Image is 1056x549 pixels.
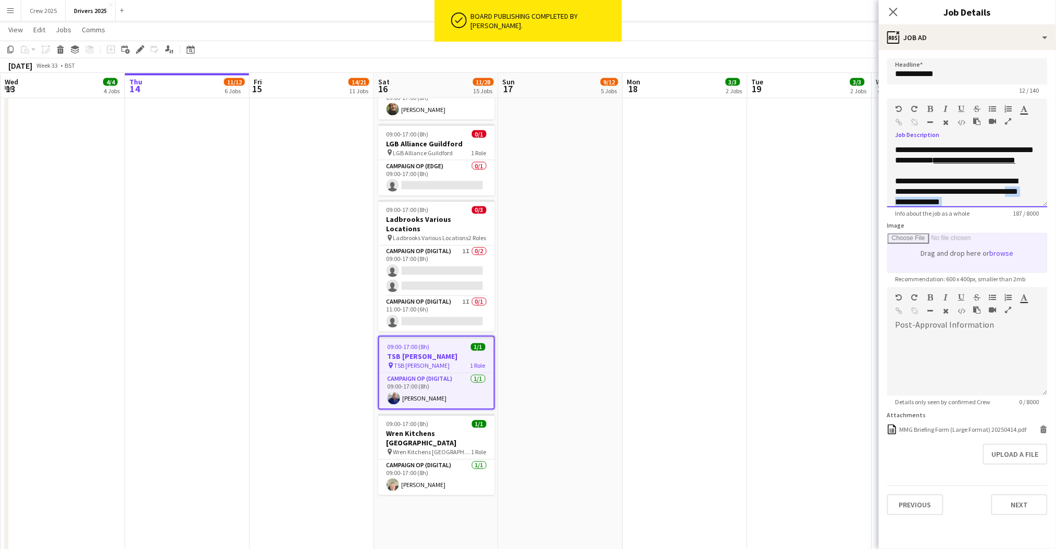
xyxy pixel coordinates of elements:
span: Wed [5,77,18,86]
div: 5 Jobs [601,87,618,95]
app-job-card: 09:00-17:00 (8h)1/1Wren Kitchens [GEOGRAPHIC_DATA] Wren Kitchens [GEOGRAPHIC_DATA]1 RoleCampaign ... [378,414,495,495]
button: Text Color [1021,105,1028,113]
span: 09:00-17:00 (8h) [387,206,429,214]
button: Paste as plain text [974,306,981,314]
a: Edit [29,23,49,36]
button: Text Color [1021,293,1028,302]
span: 2 Roles [469,234,487,242]
span: 15 [252,83,262,95]
span: 1/1 [471,343,486,351]
span: 9/12 [601,78,618,86]
button: Horizontal Line [927,118,934,127]
button: Horizontal Line [927,307,934,315]
span: 16 [377,83,390,95]
div: 6 Jobs [225,87,244,95]
span: Info about the job as a whole [887,209,978,217]
button: Strikethrough [974,293,981,302]
div: 2 Jobs [851,87,867,95]
h3: TSB [PERSON_NAME] [379,352,494,361]
span: Mon [627,77,641,86]
div: 09:00-17:00 (8h)1/1TSB [PERSON_NAME] TSB [PERSON_NAME]1 RoleCampaign Op (Digital)1/109:00-17:00 (... [378,336,495,410]
button: Ordered List [1005,293,1012,302]
button: Bold [927,105,934,113]
button: Strikethrough [974,105,981,113]
span: 11/28 [473,78,494,86]
app-card-role: Electric Van1/109:00-17:00 (8h)[PERSON_NAME] [378,84,495,120]
div: 15 Jobs [474,87,493,95]
div: 11 Jobs [349,87,369,95]
span: 4/4 [103,78,118,86]
button: Previous [887,494,943,515]
label: Attachments [887,411,926,419]
span: 18 [626,83,641,95]
button: Redo [911,105,918,113]
div: 2 Jobs [726,87,742,95]
span: Sat [378,77,390,86]
span: 09:00-17:00 (8h) [388,343,430,351]
button: Bold [927,293,934,302]
span: Sun [503,77,515,86]
button: HTML Code [958,118,965,127]
button: Insert video [989,306,997,314]
span: 3/3 [850,78,865,86]
app-job-card: 09:00-17:00 (8h)0/1LGB Alliance Guildford LGB Alliance Guildford1 RoleCampaign Op (Edge)0/109:00-... [378,124,495,196]
app-card-role: Campaign Op (Edge)0/109:00-17:00 (8h) [378,160,495,196]
span: Recommendation: 600 x 400px, smaller than 2mb [887,275,1034,283]
span: 187 / 8000 [1005,209,1048,217]
button: Undo [896,105,903,113]
button: Upload a file [983,444,1048,465]
app-card-role: Campaign Op (Digital)1I0/209:00-17:00 (8h) [378,246,495,296]
h3: LGB Alliance Guildford [378,139,495,148]
span: 19 [750,83,764,95]
div: BST [65,61,75,69]
button: Insert video [989,117,997,126]
button: Italic [942,293,950,302]
button: Drivers 2025 [66,1,116,21]
h3: Wren Kitchens [GEOGRAPHIC_DATA] [378,429,495,448]
button: Fullscreen [1005,117,1012,126]
h3: Job Details [879,5,1056,19]
a: Comms [78,23,109,36]
app-job-card: 09:00-17:00 (8h)0/3Ladbrooks Various Locations Ladbrooks Various Locations2 RolesCampaign Op (Dig... [378,200,495,332]
span: Week 33 [34,61,60,69]
span: 09:00-17:00 (8h) [387,420,429,428]
button: Undo [896,293,903,302]
span: 0/1 [472,130,487,138]
span: 0 / 8000 [1011,398,1048,406]
span: 14 [128,83,142,95]
div: 4 Jobs [104,87,120,95]
button: Italic [942,105,950,113]
span: 0/3 [472,206,487,214]
span: 14/21 [349,78,369,86]
span: Edit [33,25,45,34]
span: 20 [875,83,890,95]
button: Ordered List [1005,105,1012,113]
span: Details only seen by confirmed Crew [887,398,999,406]
div: MMG Briefing Form (Large Format) 20250414.pdf [900,426,1027,433]
span: 1 Role [471,149,487,157]
span: 1 Role [470,362,486,370]
button: Unordered List [989,105,997,113]
span: 1/1 [472,420,487,428]
span: 1 Role [471,448,487,456]
div: [DATE] [8,60,32,71]
button: Underline [958,293,965,302]
span: Ladbrooks Various Locations [393,234,469,242]
span: Wren Kitchens [GEOGRAPHIC_DATA] [393,448,471,456]
span: Wed [876,77,890,86]
button: Clear Formatting [942,307,950,315]
span: Jobs [56,25,71,34]
span: 17 [501,83,515,95]
button: Underline [958,105,965,113]
span: 13 [3,83,18,95]
button: Next [991,494,1048,515]
span: Tue [752,77,764,86]
button: Unordered List [989,293,997,302]
span: View [8,25,23,34]
span: TSB [PERSON_NAME] [394,362,450,370]
div: Job Ad [879,25,1056,50]
button: Crew 2025 [21,1,66,21]
button: Clear Formatting [942,118,950,127]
